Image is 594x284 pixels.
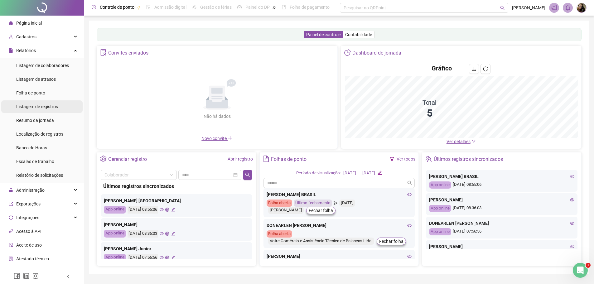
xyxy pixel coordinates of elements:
span: eye [570,244,574,249]
div: Folha aberta [267,230,292,238]
div: App online [104,230,126,238]
span: Relatórios [16,48,36,53]
span: eye [570,221,574,225]
div: Dashboard de jornada [352,48,401,58]
span: search [500,6,505,10]
span: search [407,181,412,185]
div: App online [104,254,126,262]
span: pushpin [137,6,141,9]
span: left [66,274,70,279]
span: Cadastros [16,34,36,39]
span: linkedin [23,273,29,279]
div: [DATE] 08:36:03 [429,205,574,212]
span: filter [390,157,394,161]
span: bell [565,5,571,11]
button: Fechar folha [377,238,406,245]
span: Exportações [16,201,41,206]
span: eye [570,174,574,179]
span: eye [570,198,574,202]
span: Folha de ponto [16,90,45,95]
span: eye [160,256,164,260]
span: pie-chart [344,49,351,56]
div: [PERSON_NAME] [267,253,412,260]
div: [DATE] [339,200,355,207]
span: eye [407,192,412,197]
span: Novo convite [201,136,233,141]
span: Resumo da jornada [16,118,54,123]
span: sun [192,5,196,9]
div: DONEARLEN [PERSON_NAME] [267,222,412,229]
span: Escalas de trabalho [16,159,54,164]
div: DONEARLEN [PERSON_NAME] [429,220,574,227]
div: [DATE] 07:56:56 [128,254,158,262]
div: App online [429,205,451,212]
span: book [282,5,286,9]
div: [DATE] 07:56:56 [429,228,574,235]
span: send [334,200,338,207]
span: 1 [586,263,591,268]
div: Folhas de ponto [271,154,307,165]
span: edit [171,256,175,260]
span: Admissão digital [154,5,186,10]
div: Último fechamento [294,200,332,207]
span: eye [160,232,164,236]
span: export [9,202,13,206]
div: Não há dados [188,113,246,120]
div: Convites enviados [108,48,148,58]
span: Painel do DP [245,5,270,10]
span: file-text [263,156,269,162]
span: Atestado técnico [16,256,49,261]
span: down [471,139,476,143]
span: Ver detalhes [447,139,471,144]
div: [DATE] [362,170,375,176]
div: Período de visualização: [296,170,341,176]
span: edit [378,171,382,175]
div: [DATE] 08:55:06 [429,181,574,189]
div: App online [429,181,451,189]
div: Votre Comércio e Assistência Técnica de Balanças Ltda. [268,238,374,245]
div: [PERSON_NAME] [429,243,574,250]
span: user-add [9,35,13,39]
div: [DATE] 08:36:03 [128,230,158,238]
a: Ver detalhes down [447,139,476,144]
span: Fechar folha [379,238,403,245]
span: edit [171,232,175,236]
span: team [425,156,432,162]
span: audit [9,243,13,247]
div: Últimos registros sincronizados [103,182,250,190]
span: clock-circle [92,5,96,9]
span: Listagem de colaboradores [16,63,69,68]
span: edit [171,208,175,212]
img: 50919 [577,3,586,12]
iframe: Intercom live chat [573,263,588,278]
span: solution [100,49,107,56]
div: - [359,170,360,176]
div: [PERSON_NAME] [GEOGRAPHIC_DATA] [104,197,249,204]
span: Fechar folha [309,207,333,214]
span: plus [228,136,233,141]
span: eye [407,223,412,228]
span: Controle de ponto [100,5,134,10]
span: Folha de pagamento [290,5,330,10]
div: [PERSON_NAME] BRASIL [429,173,574,180]
span: global [165,256,169,260]
div: Folha aberta [267,200,292,207]
div: [PERSON_NAME] [104,221,249,228]
span: eye [160,208,164,212]
span: instagram [32,273,39,279]
span: Painel de controle [306,32,340,37]
span: sync [9,215,13,220]
span: Página inicial [16,21,42,26]
span: global [165,232,169,236]
span: Acesso à API [16,229,41,234]
a: Ver todos [397,156,415,161]
span: eye [407,254,412,258]
span: search [245,172,250,177]
div: [PERSON_NAME] Junior [104,245,249,252]
div: [PERSON_NAME] [268,207,304,214]
span: home [9,21,13,25]
div: Gerenciar registro [108,154,147,165]
span: global [165,208,169,212]
span: Banco de Horas [16,145,47,150]
span: api [9,229,13,233]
